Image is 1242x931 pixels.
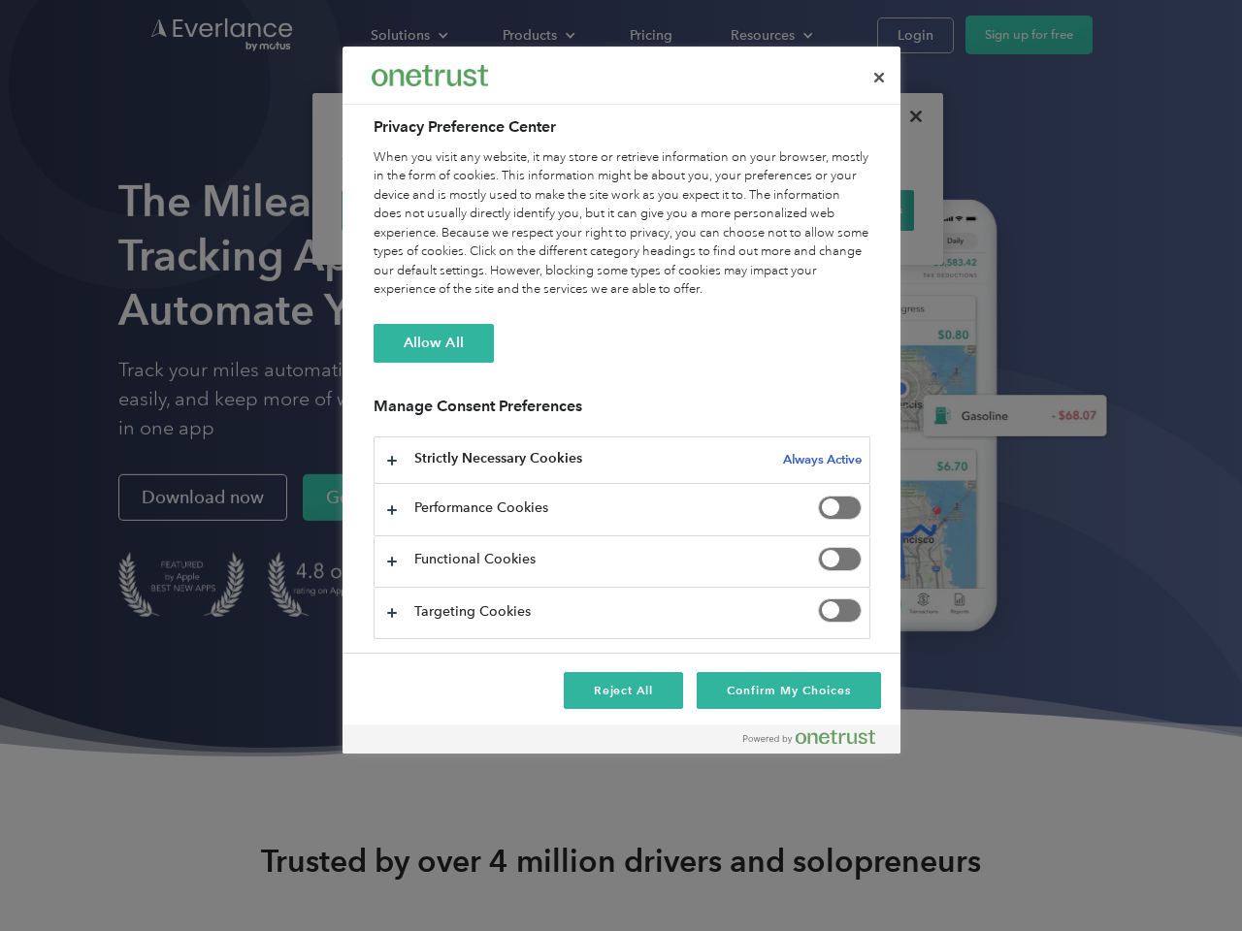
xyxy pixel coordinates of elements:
[374,397,870,427] h3: Manage Consent Preferences
[372,56,488,95] div: Everlance
[374,324,494,363] button: Allow All
[374,115,870,139] h2: Privacy Preference Center
[743,729,891,754] a: Powered by OneTrust Opens in a new Tab
[343,47,900,754] div: Privacy Preference Center
[743,729,875,745] img: Powered by OneTrust Opens in a new Tab
[697,672,880,709] button: Confirm My Choices
[374,148,870,300] div: When you visit any website, it may store or retrieve information on your browser, mostly in the f...
[343,47,900,754] div: Preference center
[564,672,684,709] button: Reject All
[372,65,488,85] img: Everlance
[858,56,900,99] button: Close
